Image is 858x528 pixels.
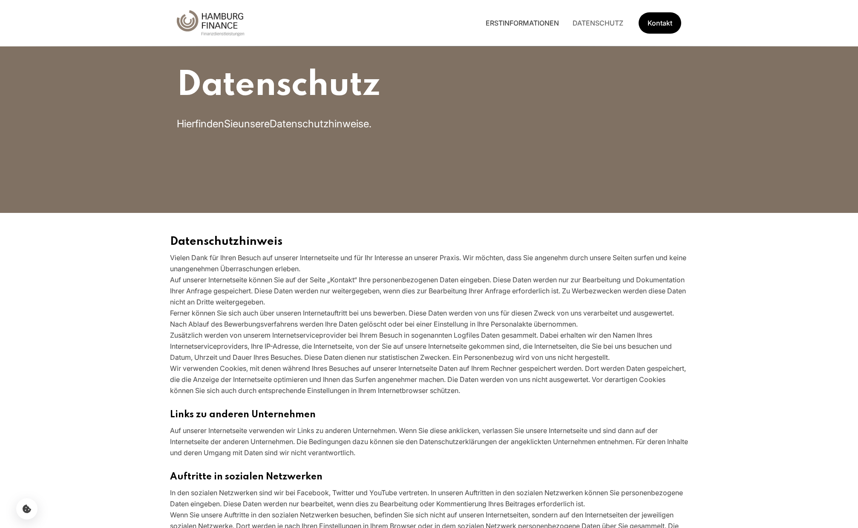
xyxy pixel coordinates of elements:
[170,363,688,396] p: Wir verwenden Cookies, mit denen während Ihres Besuches auf unserer Internetseite Daten auf Ihrem...
[170,396,688,425] h3: Links zu anderen Unternehmen
[170,487,688,509] p: In den sozialen Netzwerken sind wir bei Facebook, Twitter und YouTube vertreten. In unseren Auftr...
[566,19,630,27] a: DATENSCHUTZ
[170,235,688,249] h2: Datenschutzhinweis
[195,118,224,130] span: finden
[238,118,270,130] span: unsere
[170,458,688,487] h3: Auftritte in sozialen Netzwerken
[170,330,688,363] p: Zusätzlich werden von unserem Internetserviceprovider bei Ihrem Besuch in sogenannten Logfiles Da...
[177,118,195,130] span: Hier
[170,425,688,458] p: Auf unserer Internetseite verwenden wir Links zu anderen Unternehmen. Wenn Sie diese anklicken, v...
[479,19,566,27] a: ERSTINFORMATIONEN
[170,274,688,307] p: Auf unserer Internetseite können Sie auf der Seite „Kontakt“ Ihre personenbezogenen Daten eingebe...
[170,307,688,330] p: Ferner können Sie sich auch über unseren Internetauftritt bei uns bewerben. Diese Daten werden vo...
[170,252,688,274] p: Vielen Dank für Ihren Besuch auf unserer Internetseite und für Ihr Interesse an unserer Praxis. W...
[177,10,244,36] a: Hauptseite besuchen
[177,10,244,36] img: hhvw logo
[224,118,238,130] span: Sie
[177,69,380,103] span: Datenschutz
[639,12,681,34] a: Get Started
[270,118,371,130] span: Datenschutzhinweise.
[16,498,37,519] button: Cookie-Einstellungen öffnen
